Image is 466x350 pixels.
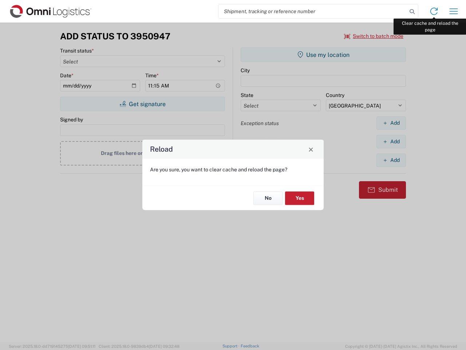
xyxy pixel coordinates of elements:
button: Yes [285,191,314,205]
input: Shipment, tracking or reference number [218,4,407,18]
button: No [253,191,283,205]
h4: Reload [150,144,173,155]
p: Are you sure, you want to clear cache and reload the page? [150,166,316,173]
button: Close [306,144,316,154]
